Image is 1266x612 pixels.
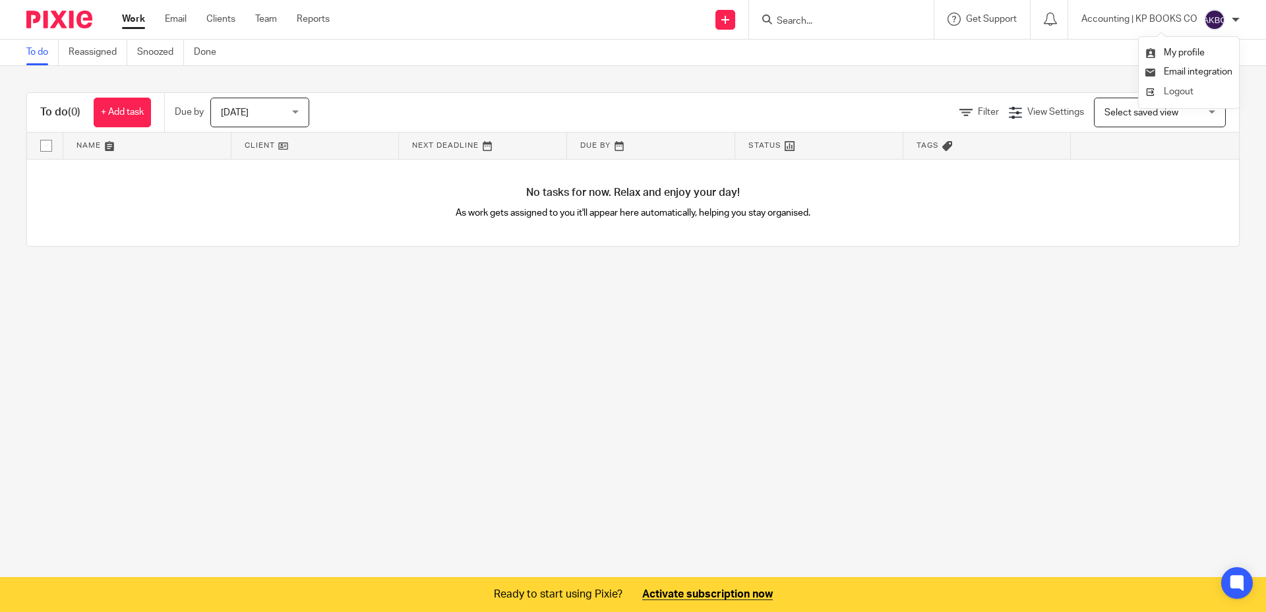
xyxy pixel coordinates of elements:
span: Email integration [1164,67,1232,76]
a: Snoozed [137,40,184,65]
a: Clients [206,13,235,26]
h1: To do [40,106,80,119]
a: Email [165,13,187,26]
span: My profile [1164,48,1205,57]
a: Logout [1145,82,1232,102]
img: svg%3E [1204,9,1225,30]
span: Tags [917,142,939,149]
a: Done [194,40,226,65]
p: Due by [175,106,204,119]
a: Reports [297,13,330,26]
h4: No tasks for now. Relax and enjoy your day! [27,186,1239,200]
input: Search [775,16,894,28]
span: Filter [978,107,999,117]
a: My profile [1145,48,1205,57]
a: Reassigned [69,40,127,65]
a: + Add task [94,98,151,127]
img: Pixie [26,11,92,28]
a: Email integration [1145,67,1232,76]
span: View Settings [1027,107,1084,117]
span: Logout [1164,87,1193,96]
span: Get Support [966,15,1017,24]
a: Team [255,13,277,26]
p: As work gets assigned to you it'll appear here automatically, helping you stay organised. [330,206,936,220]
span: (0) [68,107,80,117]
a: Work [122,13,145,26]
span: [DATE] [221,108,249,117]
p: Accounting | KP BOOKS CO [1081,13,1197,26]
a: To do [26,40,59,65]
span: Select saved view [1104,108,1178,117]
